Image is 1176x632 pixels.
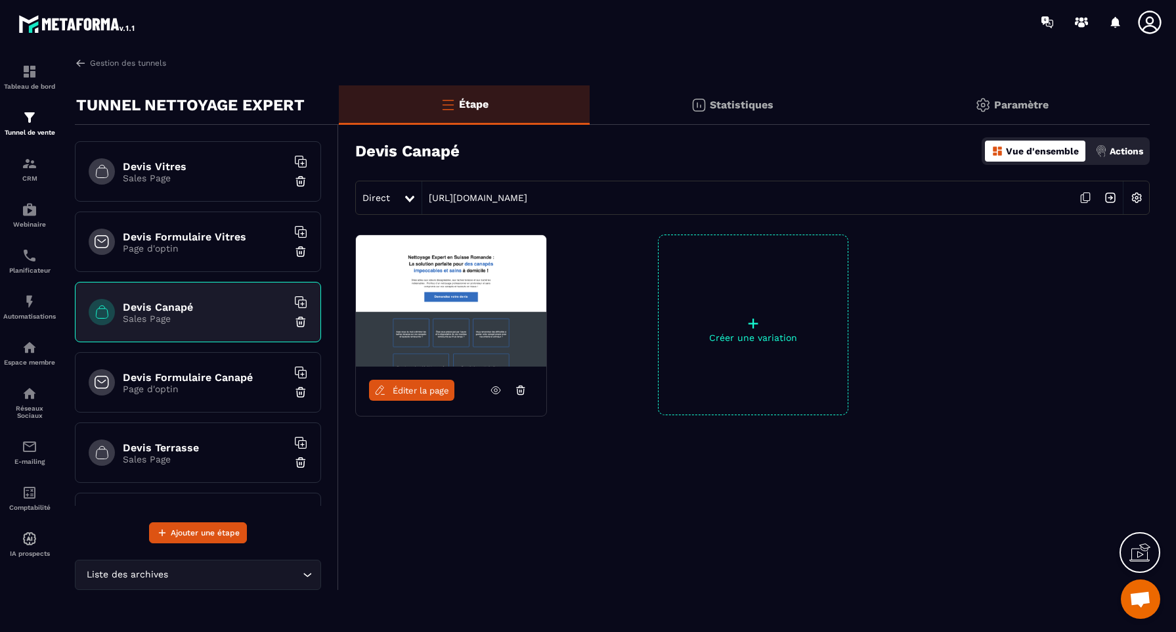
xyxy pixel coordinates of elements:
p: Créer une variation [659,332,848,343]
a: Ouvrir le chat [1121,579,1160,619]
p: Espace membre [3,359,56,366]
p: Vue d'ensemble [1006,146,1079,156]
img: email [22,439,37,455]
span: Liste des archives [83,568,171,582]
img: accountant [22,485,37,501]
img: formation [22,110,37,125]
img: actions.d6e523a2.png [1095,145,1107,157]
h6: Devis Formulaire Vitres [123,231,287,243]
img: scheduler [22,248,37,263]
p: Sales Page [123,173,287,183]
p: Webinaire [3,221,56,228]
img: trash [294,386,307,399]
img: trash [294,315,307,328]
p: CRM [3,175,56,182]
input: Search for option [171,568,299,582]
p: E-mailing [3,458,56,465]
img: bars-o.4a397970.svg [440,97,456,112]
img: trash [294,456,307,469]
img: social-network [22,386,37,401]
p: + [659,314,848,332]
a: automationsautomationsEspace membre [3,330,56,376]
p: TUNNEL NETTOYAGE EXPERT [76,92,305,118]
a: automationsautomationsWebinaire [3,192,56,238]
img: setting-w.858f3a88.svg [1124,185,1149,210]
p: Page d'optin [123,384,287,394]
a: automationsautomationsAutomatisations [3,284,56,330]
span: Direct [362,192,390,203]
img: logo [18,12,137,35]
p: IA prospects [3,550,56,557]
a: formationformationCRM [3,146,56,192]
h6: Devis Formulaire Canapé [123,371,287,384]
h3: Devis Canapé [355,142,460,160]
p: Sales Page [123,313,287,324]
button: Ajouter une étape [149,522,247,543]
img: arrow [75,57,87,69]
div: Search for option [75,560,321,590]
p: Étape [459,98,489,110]
img: formation [22,156,37,171]
img: setting-gr.5f69749f.svg [975,97,991,113]
img: automations [22,202,37,217]
p: Paramètre [994,99,1049,111]
img: stats.20deebd0.svg [691,97,707,113]
h6: Devis Canapé [123,301,287,313]
img: dashboard-orange.40269519.svg [991,145,1003,157]
img: trash [294,245,307,258]
p: Automatisations [3,313,56,320]
img: automations [22,531,37,547]
a: formationformationTableau de bord [3,54,56,100]
p: Tunnel de vente [3,129,56,136]
p: Sales Page [123,454,287,464]
h6: Devis Terrasse [123,441,287,454]
img: trash [294,175,307,188]
span: Ajouter une étape [171,526,240,539]
img: automations [22,294,37,309]
p: Tableau de bord [3,83,56,90]
a: Gestion des tunnels [75,57,166,69]
h6: Devis Vitres [123,160,287,173]
p: Comptabilité [3,504,56,511]
a: formationformationTunnel de vente [3,100,56,146]
a: schedulerschedulerPlanificateur [3,238,56,284]
p: Réseaux Sociaux [3,405,56,419]
p: Page d'optin [123,243,287,254]
img: automations [22,340,37,355]
img: image [356,235,546,367]
span: Éditer la page [393,386,449,395]
a: emailemailE-mailing [3,429,56,475]
a: social-networksocial-networkRéseaux Sociaux [3,376,56,429]
p: Actions [1110,146,1143,156]
p: Statistiques [710,99,773,111]
a: accountantaccountantComptabilité [3,475,56,521]
p: Planificateur [3,267,56,274]
img: arrow-next.bcc2205e.svg [1098,185,1123,210]
a: [URL][DOMAIN_NAME] [422,192,527,203]
a: Éditer la page [369,380,454,401]
img: formation [22,64,37,79]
